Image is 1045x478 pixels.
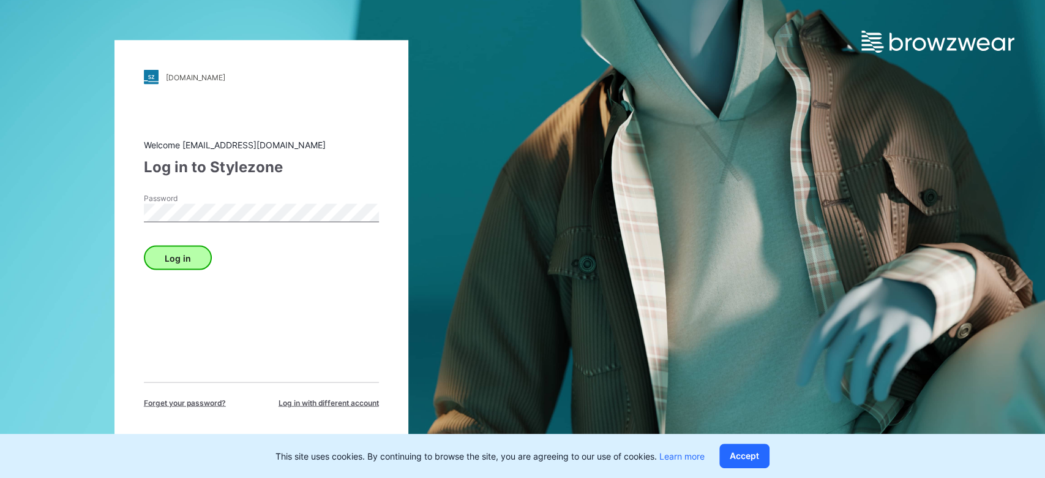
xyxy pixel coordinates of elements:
button: Log in [144,246,212,270]
div: [DOMAIN_NAME] [166,72,225,82]
div: Welcome [EMAIL_ADDRESS][DOMAIN_NAME] [144,138,379,151]
a: [DOMAIN_NAME] [144,70,379,85]
img: browzwear-logo.e42bd6dac1945053ebaf764b6aa21510.svg [861,31,1014,53]
a: Learn more [659,451,705,461]
span: Log in with different account [279,398,379,409]
img: stylezone-logo.562084cfcfab977791bfbf7441f1a819.svg [144,70,159,85]
span: Forget your password? [144,398,226,409]
div: Log in to Stylezone [144,156,379,178]
button: Accept [719,444,770,468]
p: This site uses cookies. By continuing to browse the site, you are agreeing to our use of cookies. [275,450,705,463]
label: Password [144,193,230,204]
